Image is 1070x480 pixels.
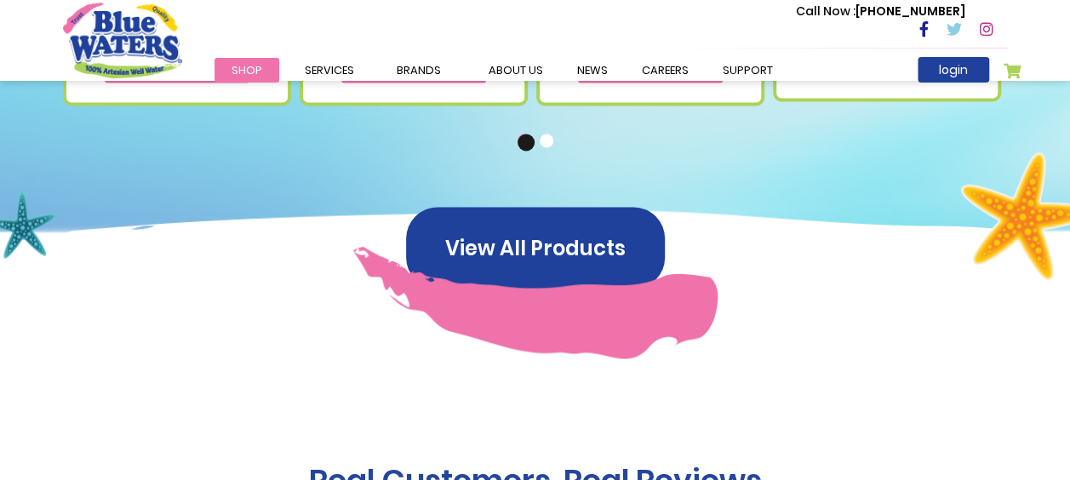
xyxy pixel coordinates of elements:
[406,207,665,289] button: View All Products
[406,237,665,256] a: View All Products
[706,58,790,83] a: support
[472,58,560,83] a: about us
[540,134,557,151] button: 2 of 2
[918,57,989,83] a: login
[796,3,855,20] span: Call Now :
[560,58,625,83] a: News
[796,3,965,20] p: [PHONE_NUMBER]
[518,134,535,151] button: 1 of 2
[305,62,354,78] span: Services
[63,3,182,77] a: store logo
[625,58,706,83] a: careers
[232,62,262,78] span: Shop
[397,62,441,78] span: Brands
